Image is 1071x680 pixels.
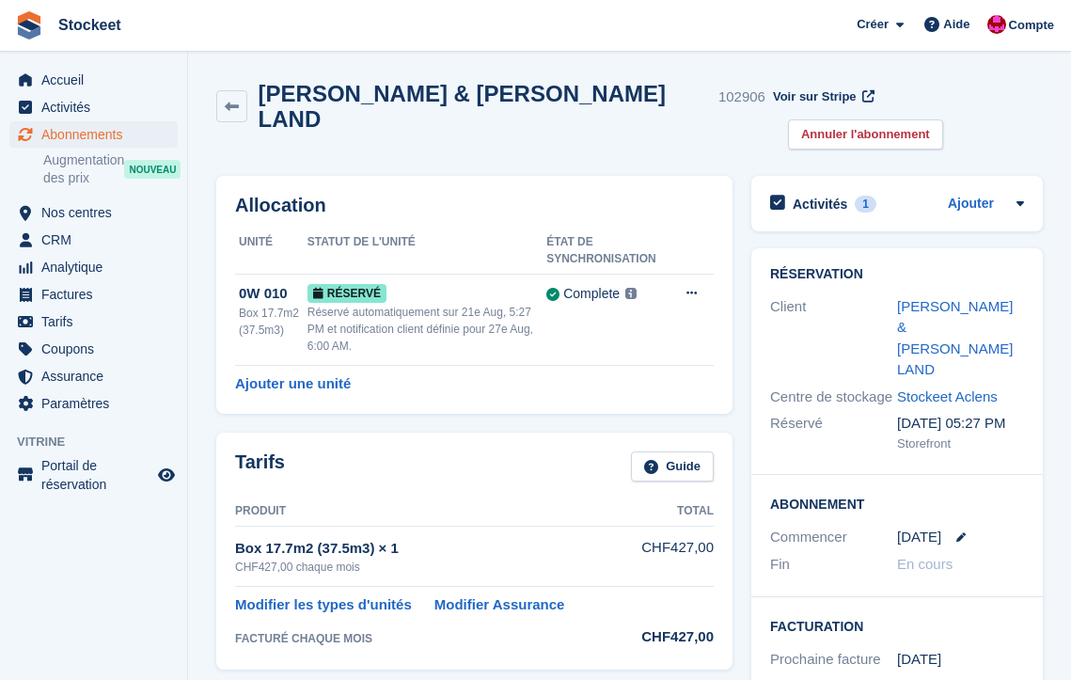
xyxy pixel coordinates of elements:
div: 0W 010 [239,283,307,305]
span: Abonnements [41,121,154,148]
h2: Activités [793,196,847,213]
div: Commencer [770,527,897,548]
h2: Tarifs [235,451,285,482]
span: Accueil [41,67,154,93]
div: CHF427,00 [628,626,714,648]
a: Boutique d'aperçu [155,464,178,486]
a: Stockeet Aclens [897,388,998,404]
a: Ajouter une unité [235,373,351,395]
div: 102906 [718,87,765,108]
span: Tarifs [41,308,154,335]
span: Vitrine [17,433,187,451]
span: Paramètres [41,390,154,417]
a: menu [9,254,178,280]
div: [DATE] [897,649,1024,671]
a: menu [9,456,178,494]
img: Valentin BURDET [987,15,1006,34]
span: Portail de réservation [41,456,154,494]
a: menu [9,308,178,335]
span: Assurance [41,363,154,389]
a: Annuler l'abonnement [788,119,943,150]
a: menu [9,336,178,362]
a: menu [9,390,178,417]
span: Voir sur Stripe [773,87,857,106]
a: menu [9,199,178,226]
td: CHF427,00 [628,527,714,586]
a: Ajouter [948,194,994,215]
span: Activités [41,94,154,120]
div: Réservé automatiquement sur 21e Aug, 5:27 PM et notification client définie pour 27e Aug, 6:00 AM. [307,304,546,355]
div: Centre de stockage [770,387,897,408]
a: menu [9,121,178,148]
span: Analytique [41,254,154,280]
h2: Allocation [235,195,714,216]
div: FACTURÉ CHAQUE MOIS [235,630,628,647]
img: icon-info-grey-7440780725fd019a000dd9b08b2336e03edf1995a4989e88bcd33f0948082b44.svg [625,288,637,299]
h2: Abonnement [770,494,1024,513]
th: Produit [235,497,628,527]
div: Box 17.7m2 (37.5m3) × 1 [235,538,628,560]
h2: [PERSON_NAME] & [PERSON_NAME] LAND [259,81,711,132]
div: Client [770,296,897,381]
a: Stockeet [51,9,129,40]
span: Augmentation des prix [43,151,124,187]
a: menu [9,67,178,93]
div: NOUVEAU [124,160,181,179]
span: Factures [41,281,154,308]
div: Fin [770,554,897,576]
th: Total [628,497,714,527]
a: menu [9,281,178,308]
h2: Réservation [770,267,1024,282]
a: Voir sur Stripe [765,81,878,112]
div: CHF427,00 chaque mois [235,559,628,576]
th: État de synchronisation [546,228,674,275]
span: Aide [943,15,969,34]
span: Réservé [307,284,386,303]
a: menu [9,227,178,253]
span: Créer [857,15,889,34]
span: Compte [1009,16,1054,35]
div: [DATE] 05:27 PM [897,413,1024,435]
a: Modifier les types d'unités [235,594,412,616]
th: Statut de l'unité [307,228,546,275]
a: menu [9,363,178,389]
a: Augmentation des prix NOUVEAU [43,150,178,188]
span: En cours [897,556,953,572]
a: menu [9,94,178,120]
span: Coupons [41,336,154,362]
a: Modifier Assurance [434,594,565,616]
img: stora-icon-8386f47178a22dfd0bd8f6a31ec36ba5ce8667c1dd55bd0f319d3a0aa187defe.svg [15,11,43,40]
div: Prochaine facture [770,649,897,671]
span: CRM [41,227,154,253]
th: Unité [235,228,307,275]
div: Storefront [897,435,1024,453]
span: Nos centres [41,199,154,226]
div: Box 17.7m2 (37.5m3) [239,305,307,339]
a: [PERSON_NAME] & [PERSON_NAME] LAND [897,298,1013,378]
div: Réservé [770,413,897,452]
div: 1 [855,196,876,213]
div: Complete [563,284,620,304]
a: Guide [631,451,714,482]
h2: Facturation [770,616,1024,635]
time: 2025-08-26 23:00:00 UTC [897,527,941,548]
